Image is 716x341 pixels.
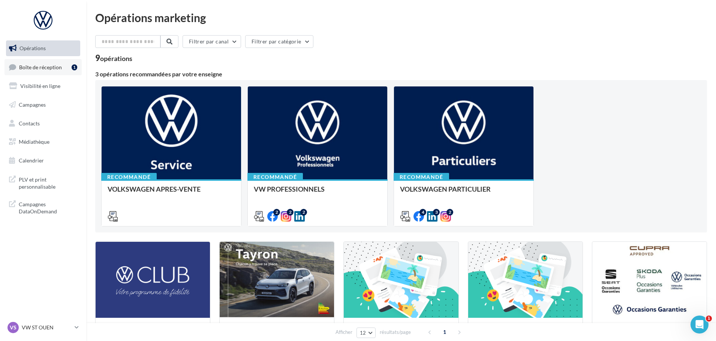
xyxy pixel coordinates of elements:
span: 1 [439,326,451,338]
button: Filtrer par catégorie [245,35,313,48]
span: Visibilité en ligne [20,83,60,89]
iframe: Intercom live chat [691,316,709,334]
button: 12 [357,328,376,338]
span: Campagnes DataOnDemand [19,199,77,215]
div: Recommandé [247,173,303,181]
div: 3 opérations recommandées par votre enseigne [95,71,707,77]
div: 4 [419,209,426,216]
div: opérations [100,55,132,62]
div: 1 [72,64,77,70]
button: Filtrer par canal [183,35,241,48]
div: 2 [300,209,307,216]
div: 2 [287,209,294,216]
span: Contacts [19,120,40,126]
span: résultats/page [380,329,411,336]
span: Calendrier [19,157,44,164]
a: Calendrier [4,153,82,168]
span: 12 [360,330,366,336]
a: Campagnes [4,97,82,113]
div: Opérations marketing [95,12,707,23]
span: Opérations [19,45,46,51]
a: Médiathèque [4,134,82,150]
div: 2 [446,209,453,216]
span: Afficher [336,329,352,336]
a: Boîte de réception1 [4,59,82,75]
span: Médiathèque [19,138,49,145]
a: Contacts [4,116,82,131]
a: Campagnes DataOnDemand [4,196,82,218]
span: VW PROFESSIONNELS [254,185,325,193]
a: PLV et print personnalisable [4,171,82,194]
span: VS [10,324,16,331]
div: 3 [433,209,440,216]
div: 2 [273,209,280,216]
p: VW ST OUEN [22,324,72,331]
div: Recommandé [101,173,157,181]
span: 1 [706,316,712,322]
a: Visibilité en ligne [4,78,82,94]
a: VS VW ST OUEN [6,320,80,335]
span: VOLKSWAGEN PARTICULIER [400,185,491,193]
span: VOLKSWAGEN APRES-VENTE [108,185,201,193]
div: Recommandé [394,173,449,181]
div: 9 [95,54,132,62]
span: Campagnes [19,101,46,108]
span: PLV et print personnalisable [19,174,77,191]
span: Boîte de réception [19,64,62,70]
a: Opérations [4,40,82,56]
